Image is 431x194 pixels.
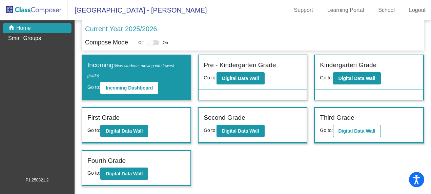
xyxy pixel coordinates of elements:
label: Second Grade [204,113,245,123]
span: Go to: [204,75,217,80]
span: Go to: [320,128,333,133]
label: Incoming [87,60,185,80]
label: Fourth Grade [87,156,126,166]
b: Digital Data Wall [338,76,375,81]
span: [GEOGRAPHIC_DATA] - [PERSON_NAME] [68,5,207,16]
label: Pre - Kindergarten Grade [204,60,276,70]
button: Digital Data Wall [333,72,381,84]
p: Current Year 2025/2026 [85,24,157,34]
b: Digital Data Wall [106,171,143,176]
button: Digital Data Wall [333,125,381,137]
button: Digital Data Wall [100,168,148,180]
b: Digital Data Wall [222,76,259,81]
span: Go to: [87,84,100,90]
a: Support [289,5,319,16]
p: Home [16,24,31,32]
b: Incoming Dashboard [106,85,153,91]
label: Kindergarten Grade [320,60,376,70]
span: Go to: [87,170,100,176]
p: Compose Mode [85,38,128,47]
button: Incoming Dashboard [100,82,158,94]
span: Off [138,40,144,46]
button: Digital Data Wall [217,72,264,84]
b: Digital Data Wall [222,128,259,134]
span: On [163,40,168,46]
mat-icon: home [8,24,16,32]
button: Digital Data Wall [100,125,148,137]
a: School [373,5,400,16]
span: Go to: [320,75,333,80]
span: Go to: [204,128,217,133]
span: (New students moving into lowest grade) [87,63,174,78]
a: Learning Portal [322,5,370,16]
label: First Grade [87,113,120,123]
button: Digital Data Wall [217,125,264,137]
label: Third Grade [320,113,354,123]
b: Digital Data Wall [338,128,375,134]
span: Go to: [87,128,100,133]
p: Small Groups [8,34,41,42]
b: Digital Data Wall [106,128,143,134]
a: Logout [404,5,431,16]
